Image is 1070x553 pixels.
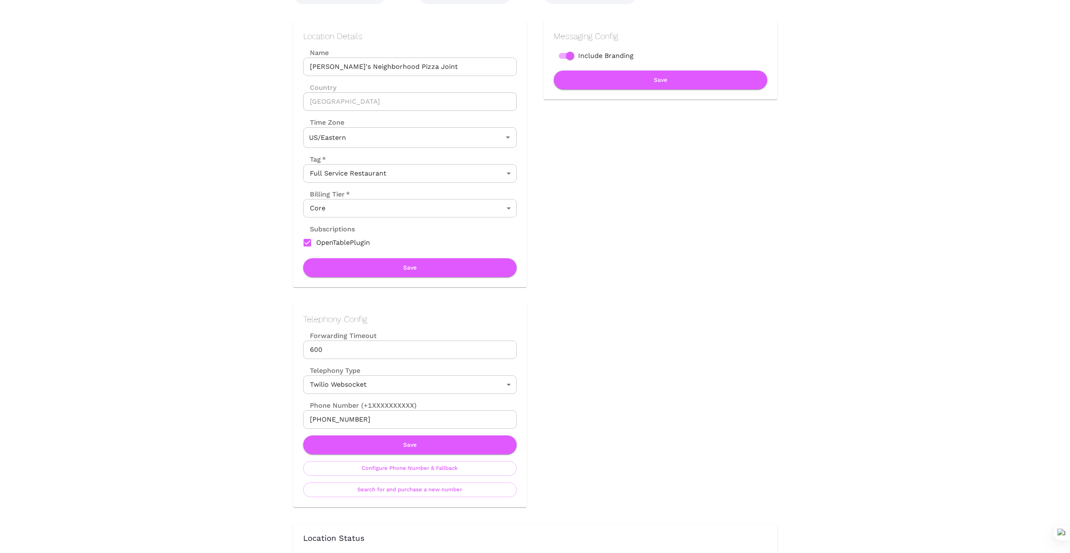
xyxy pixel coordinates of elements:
label: Time Zone [303,118,517,127]
div: Twilio Websocket [303,375,517,394]
button: Save [303,435,517,454]
h3: Location Status [303,534,767,543]
span: OpenTablePlugin [316,238,370,248]
button: Open [502,131,514,143]
label: Telephony Type [303,366,360,375]
h2: Messaging Config [554,31,767,41]
label: Subscriptions [303,224,355,234]
label: Name [303,48,517,58]
label: Billing Tier [303,189,350,199]
h2: Location Details [303,31,517,41]
label: Forwarding Timeout [303,331,517,341]
button: Save [554,71,767,89]
label: Country [303,83,517,92]
label: Phone Number (+1XXXXXXXXXX) [303,401,517,410]
div: Core [303,199,517,218]
span: Include Branding [578,51,634,61]
div: Full Service Restaurant [303,164,517,183]
label: Tag [303,155,326,164]
button: Search for and purchase a new number [303,482,517,497]
button: Configure Phone Number & Fallback [303,461,517,476]
button: Save [303,258,517,277]
h2: Telephony Config [303,314,517,324]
